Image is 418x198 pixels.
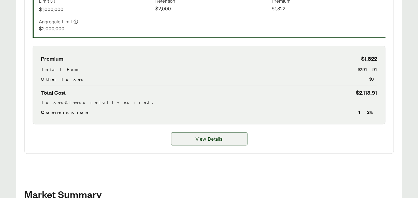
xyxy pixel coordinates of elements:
span: $2,000,000 [39,25,153,32]
span: Commission [41,108,91,116]
span: $1,822 [272,5,385,13]
span: $1,822 [361,54,377,63]
span: Total Fees [41,66,78,73]
span: Total Cost [41,88,66,97]
div: Taxes & Fees are fully earned. [41,98,377,105]
span: $2,113.91 [356,88,377,97]
span: $2,000 [155,5,269,13]
a: Coalition D&O details [171,132,247,145]
span: $291.91 [358,66,377,73]
span: 13 % [358,108,377,116]
span: $1,000,000 [39,6,153,13]
span: $0 [369,75,377,82]
span: Other Taxes [41,75,83,82]
button: View Details [171,132,247,145]
span: View Details [196,135,222,142]
span: Aggregate Limit [39,18,72,25]
span: Premium [41,54,63,63]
